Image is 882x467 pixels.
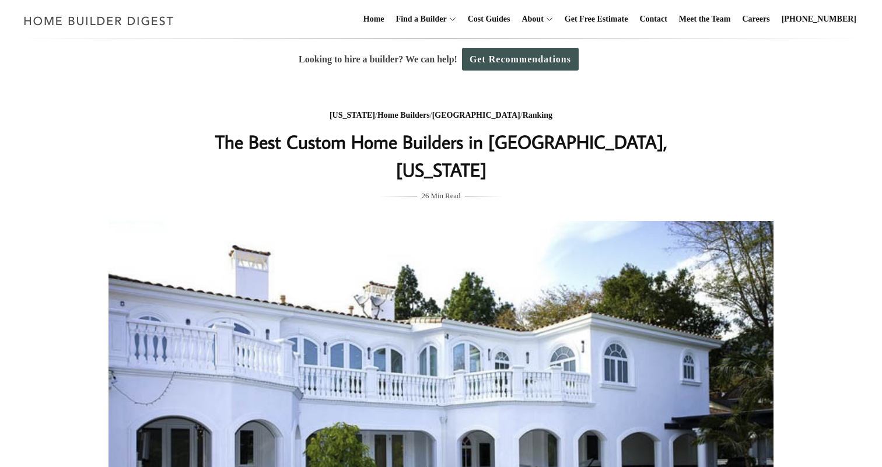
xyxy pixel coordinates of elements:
a: Home Builders [377,111,430,120]
a: Get Recommendations [462,48,579,71]
a: Careers [738,1,775,38]
a: Get Free Estimate [560,1,633,38]
a: [PHONE_NUMBER] [777,1,861,38]
a: Home [359,1,389,38]
a: Cost Guides [463,1,515,38]
img: Home Builder Digest [19,9,179,32]
h1: The Best Custom Home Builders in [GEOGRAPHIC_DATA], [US_STATE] [208,128,674,184]
div: / / / [208,108,674,123]
a: Find a Builder [391,1,447,38]
a: About [517,1,543,38]
a: Contact [635,1,671,38]
a: Meet the Team [674,1,736,38]
a: [US_STATE] [330,111,375,120]
a: Ranking [523,111,552,120]
a: [GEOGRAPHIC_DATA] [432,111,520,120]
span: 26 Min Read [422,189,461,202]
